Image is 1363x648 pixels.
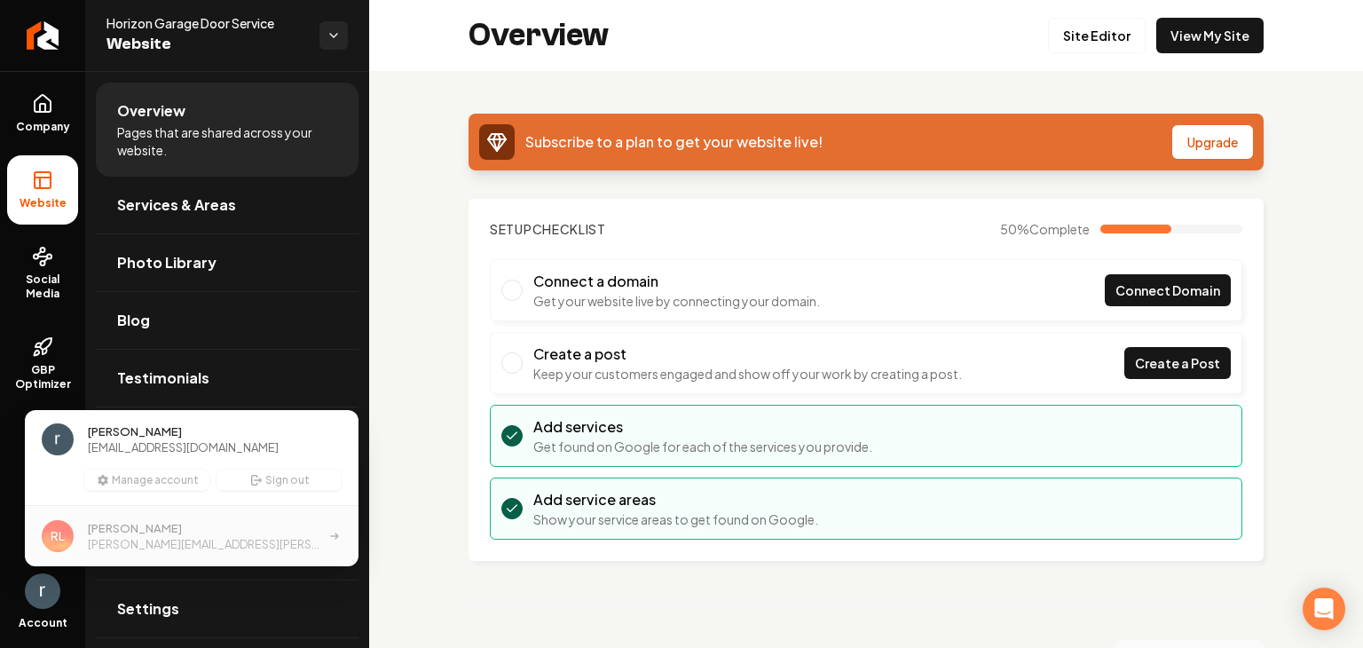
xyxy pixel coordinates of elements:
[533,271,820,292] h3: Connect a domain
[27,21,59,50] img: Rebolt Logo
[533,292,820,310] p: Get your website live by connecting your domain.
[88,423,182,439] span: [PERSON_NAME]
[490,220,606,238] h2: Checklist
[1135,354,1220,373] span: Create a Post
[12,196,74,210] span: Website
[106,14,305,32] span: Horizon Garage Door Service
[106,32,305,57] span: Website
[117,598,179,620] span: Settings
[117,367,209,389] span: Testimonials
[25,573,60,609] button: Close user button
[1303,588,1345,630] div: Open Intercom Messenger
[117,252,217,273] span: Photo Library
[7,273,78,301] span: Social Media
[533,344,962,365] h3: Create a post
[19,616,67,630] span: Account
[533,489,818,510] h3: Add service areas
[1172,125,1253,159] button: Upgrade
[533,510,818,528] p: Show your service areas to get found on Google.
[533,416,872,438] h3: Add services
[7,363,78,391] span: GBP Optimizer
[88,439,279,455] span: [EMAIL_ADDRESS][DOMAIN_NAME]
[9,120,77,134] span: Company
[117,310,150,331] span: Blog
[42,423,74,455] img: Ray Larson
[533,365,962,383] p: Keep your customers engaged and show off your work by creating a post.
[1156,18,1264,53] a: View My Site
[1115,281,1220,300] span: Connect Domain
[1048,18,1146,53] a: Site Editor
[117,194,236,216] span: Services & Areas
[490,221,532,237] span: Setup
[1029,221,1090,237] span: Complete
[1000,220,1090,238] span: 50 %
[469,18,609,53] h2: Overview
[117,100,185,122] span: Overview
[117,123,337,159] span: Pages that are shared across your website.
[25,410,358,566] div: User button popover
[25,573,60,609] img: Ray Larson
[533,438,872,455] p: Get found on Google for each of the services you provide.
[525,132,823,151] span: Subscribe to a plan to get your website live!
